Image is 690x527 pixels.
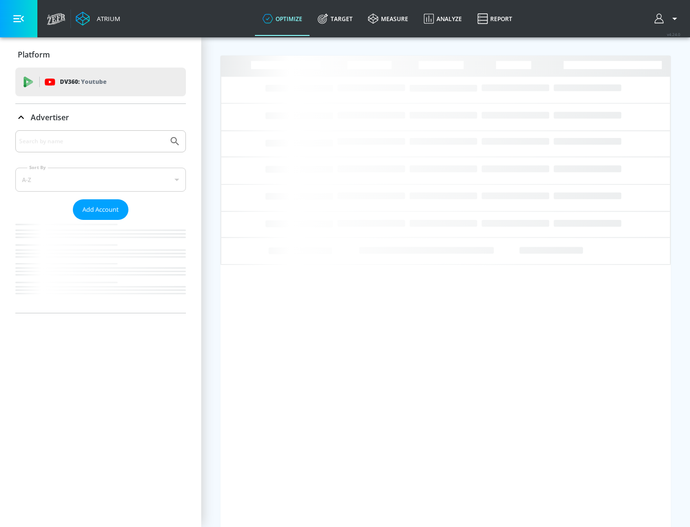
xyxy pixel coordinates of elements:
nav: list of Advertiser [15,220,186,313]
a: Report [470,1,520,36]
a: measure [360,1,416,36]
p: Advertiser [31,112,69,123]
p: Youtube [81,77,106,87]
label: Sort By [27,164,48,171]
a: optimize [255,1,310,36]
p: Platform [18,49,50,60]
div: Advertiser [15,130,186,313]
button: Add Account [73,199,128,220]
span: v 4.24.0 [667,32,680,37]
a: Target [310,1,360,36]
input: Search by name [19,135,164,148]
div: Platform [15,41,186,68]
a: Atrium [76,11,120,26]
p: DV360: [60,77,106,87]
span: Add Account [82,204,119,215]
div: Atrium [93,14,120,23]
div: A-Z [15,168,186,192]
div: DV360: Youtube [15,68,186,96]
a: Analyze [416,1,470,36]
div: Advertiser [15,104,186,131]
